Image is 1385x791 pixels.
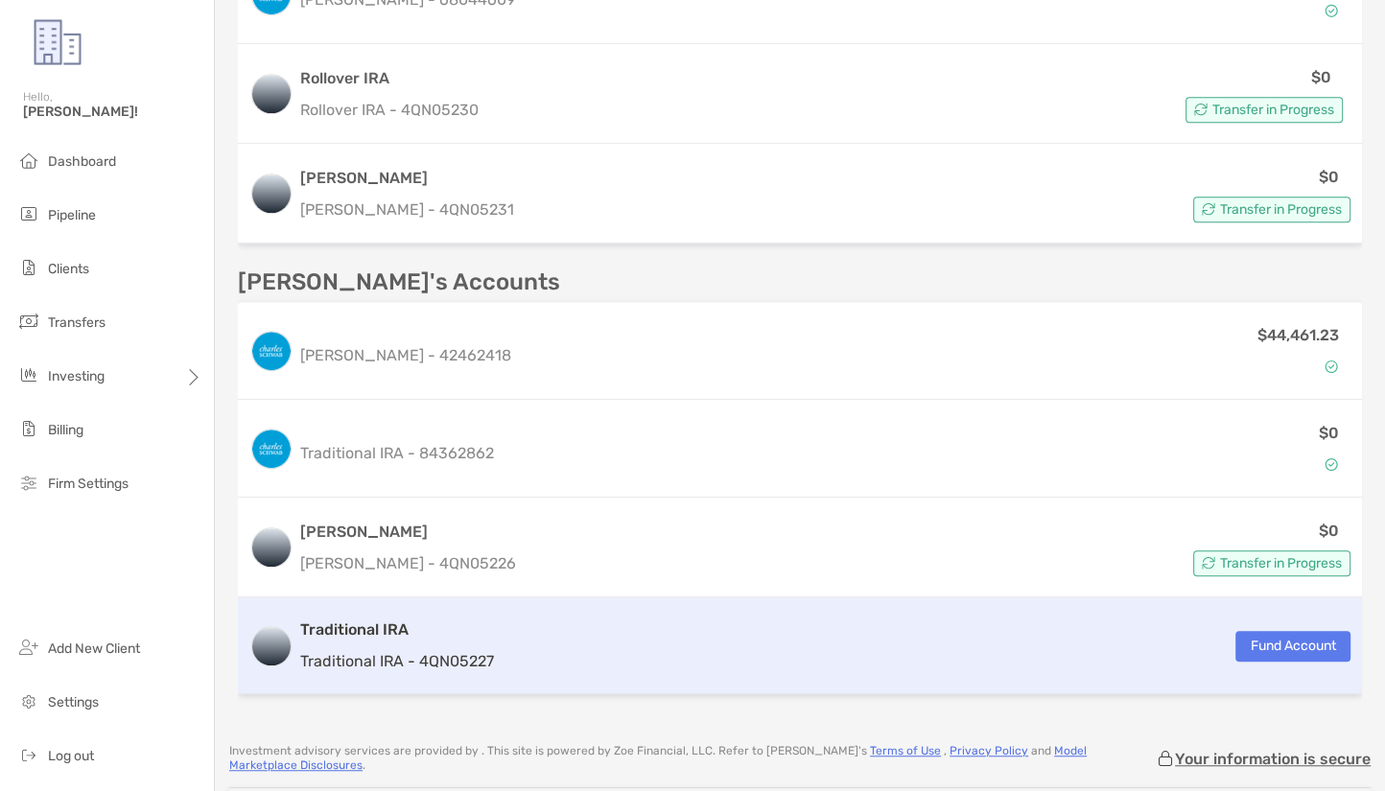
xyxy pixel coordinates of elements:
[17,202,40,225] img: pipeline icon
[48,476,129,492] span: Firm Settings
[300,167,514,190] h3: [PERSON_NAME]
[300,649,494,673] p: Traditional IRA - 4QN05227
[1319,519,1339,543] p: $0
[17,363,40,386] img: investing icon
[48,694,99,710] span: Settings
[1220,204,1342,215] span: Transfer in Progress
[1257,323,1339,347] p: $44,461.23
[300,551,516,575] p: [PERSON_NAME] - 4QN05226
[300,343,511,367] p: [PERSON_NAME] - 42462418
[1202,556,1215,570] img: Account Status icon
[48,261,89,277] span: Clients
[1212,105,1334,115] span: Transfer in Progress
[48,748,94,764] span: Log out
[1319,165,1339,189] p: $0
[870,744,941,757] a: Terms of Use
[300,67,971,90] h3: Rollover IRA
[300,618,494,641] h3: Traditional IRA
[17,256,40,279] img: clients icon
[300,98,971,122] p: Rollover IRA - 4QN05230
[48,422,83,438] span: Billing
[1175,750,1371,768] p: Your information is secure
[252,332,291,370] img: logo account
[23,8,92,77] img: Zoe Logo
[48,207,96,223] span: Pipeline
[252,174,291,213] img: logo account
[252,430,291,468] img: logo account
[48,153,116,170] span: Dashboard
[1194,103,1208,116] img: Account Status icon
[48,368,105,384] span: Investing
[950,744,1028,757] a: Privacy Policy
[17,417,40,440] img: billing icon
[252,627,291,665] img: logo account
[300,441,494,465] p: Traditional IRA - 84362862
[1235,631,1350,662] button: Fund Account
[48,640,140,657] span: Add New Client
[229,744,1156,773] p: Investment advisory services are provided by . This site is powered by Zoe Financial, LLC. Refer ...
[1325,4,1338,17] img: Account Status icon
[23,104,202,120] span: [PERSON_NAME]!
[48,314,106,331] span: Transfers
[17,636,40,659] img: add_new_client icon
[17,471,40,494] img: firm-settings icon
[238,270,560,294] p: [PERSON_NAME]'s Accounts
[17,310,40,333] img: transfers icon
[1220,558,1342,569] span: Transfer in Progress
[1202,202,1215,216] img: Account Status icon
[1311,65,1331,89] p: $0
[252,528,291,567] img: logo account
[300,198,514,221] p: [PERSON_NAME] - 4QN05231
[300,521,516,544] h3: [PERSON_NAME]
[229,744,1087,772] a: Model Marketplace Disclosures
[1325,360,1338,373] img: Account Status icon
[17,743,40,766] img: logout icon
[1325,457,1338,471] img: Account Status icon
[17,149,40,172] img: dashboard icon
[252,75,291,113] img: logo account
[17,689,40,712] img: settings icon
[1319,421,1339,445] p: $0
